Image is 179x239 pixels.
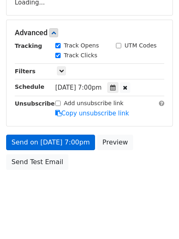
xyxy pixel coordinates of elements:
strong: Unsubscribe [15,100,55,107]
h5: Advanced [15,28,164,37]
label: Add unsubscribe link [64,99,124,108]
a: Send on [DATE] 7:00pm [6,135,95,150]
label: UTM Codes [125,41,156,50]
label: Track Opens [64,41,99,50]
iframe: Chat Widget [138,200,179,239]
span: [DATE] 7:00pm [55,84,102,91]
strong: Filters [15,68,36,74]
a: Copy unsubscribe link [55,110,129,117]
label: Track Clicks [64,51,97,60]
strong: Schedule [15,83,44,90]
strong: Tracking [15,43,42,49]
a: Send Test Email [6,154,68,170]
a: Preview [97,135,133,150]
